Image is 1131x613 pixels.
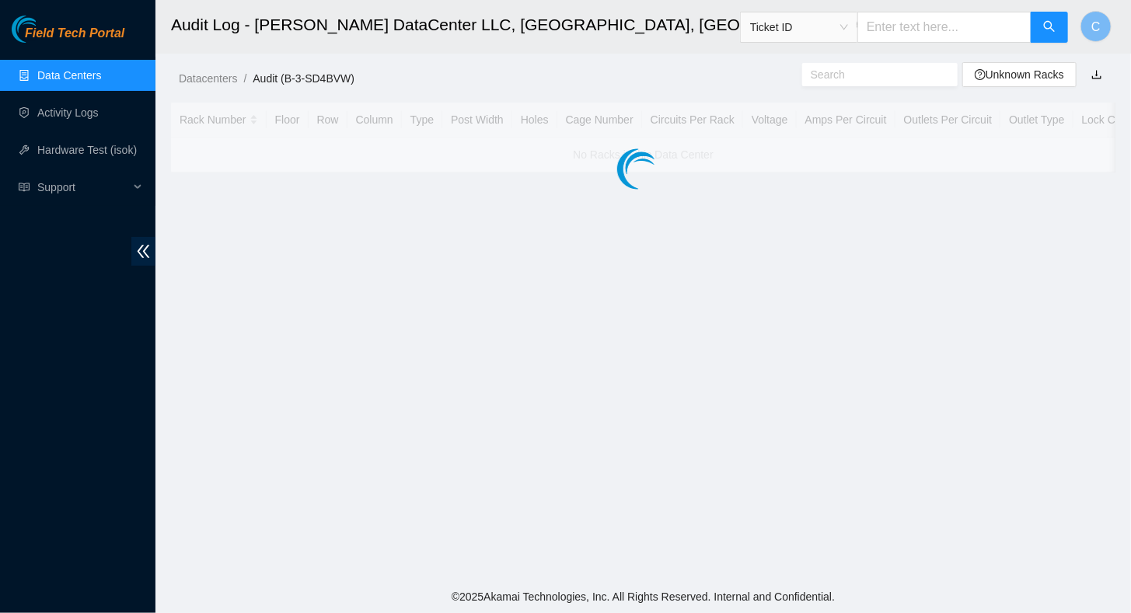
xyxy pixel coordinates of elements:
[962,62,1077,87] button: question-circleUnknown Racks
[37,144,137,156] a: Hardware Test (isok)
[25,26,124,41] span: Field Tech Portal
[750,16,848,39] span: Ticket ID
[243,72,246,85] span: /
[37,106,99,119] a: Activity Logs
[12,28,124,48] a: Akamai TechnologiesField Tech Portal
[37,172,129,203] span: Support
[1077,62,1114,87] button: download
[975,68,1064,81] a: question-circleUnknown Racks
[179,72,237,85] a: Datacenters
[811,66,937,83] input: Search
[857,12,1032,43] input: Enter text here...
[37,69,101,82] a: Data Centers
[19,182,30,193] span: read
[1031,12,1068,43] button: search
[1043,20,1056,35] span: search
[155,580,1131,613] footer: © 2025 Akamai Technologies, Inc. All Rights Reserved. Internal and Confidential.
[131,237,155,266] span: double-left
[1080,11,1112,42] button: C
[12,16,79,43] img: Akamai Technologies
[1091,17,1101,37] span: C
[253,72,354,85] a: Audit (B-3-SD4BVW)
